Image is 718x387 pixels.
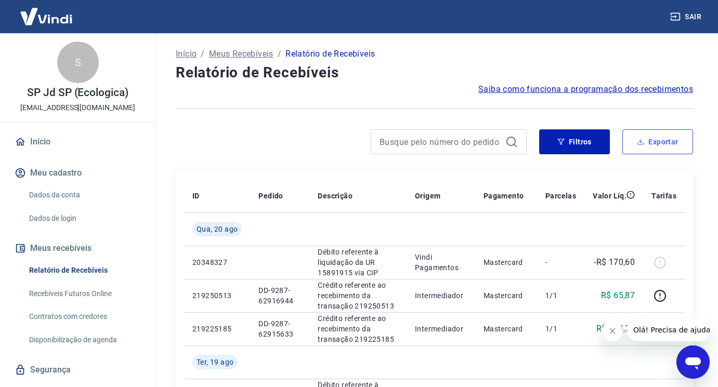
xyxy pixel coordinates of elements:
p: Relatório de Recebíveis [285,48,375,60]
a: Contratos com credores [25,306,143,327]
p: 1/1 [545,324,576,334]
p: ID [192,191,200,201]
a: Início [12,130,143,153]
p: Mastercard [484,257,529,268]
p: Débito referente à liquidação da UR 15891915 via CIP [318,247,398,278]
a: Meus Recebíveis [209,48,273,60]
p: DD-9287-62916944 [258,285,301,306]
button: Meus recebíveis [12,237,143,260]
span: Qua, 20 ago [197,224,238,234]
p: - [545,257,576,268]
p: / [201,48,204,60]
p: Valor Líq. [593,191,626,201]
p: SP Jd SP (Ecologica) [27,87,128,98]
p: Crédito referente ao recebimento da transação 219250513 [318,280,398,311]
p: Crédito referente ao recebimento da transação 219225185 [318,313,398,344]
p: Intermediador [415,324,467,334]
p: Mastercard [484,324,529,334]
p: Parcelas [545,191,576,201]
p: Mastercard [484,290,529,301]
div: S [57,42,99,83]
a: Saiba como funciona a programação dos recebimentos [478,83,693,96]
span: Olá! Precisa de ajuda? [6,7,87,16]
button: Sair [668,7,706,26]
p: 219225185 [192,324,242,334]
p: R$ 65,87 [601,289,635,302]
button: Filtros [539,129,610,154]
a: Disponibilização de agenda [25,329,143,351]
p: 219250513 [192,290,242,301]
p: -R$ 170,60 [594,256,635,269]
a: Segurança [12,358,143,381]
p: Origem [415,191,440,201]
p: Descrição [318,191,353,201]
p: / [278,48,281,60]
p: 20348327 [192,257,242,268]
a: Início [176,48,197,60]
a: Relatório de Recebíveis [25,260,143,281]
p: Pedido [258,191,283,201]
span: Ter, 19 ago [197,357,233,367]
input: Busque pelo número do pedido [380,134,501,150]
p: R$ 104,73 [596,323,635,335]
a: Dados da conta [25,184,143,206]
button: Exportar [622,129,693,154]
p: Tarifas [651,191,676,201]
iframe: Fechar mensagem [602,321,623,341]
p: Intermediador [415,290,467,301]
h4: Relatório de Recebíveis [176,62,693,83]
iframe: Botão para abrir a janela de mensagens [676,345,710,379]
a: Dados de login [25,208,143,229]
p: [EMAIL_ADDRESS][DOMAIN_NAME] [20,102,135,113]
button: Meu cadastro [12,162,143,184]
a: Recebíveis Futuros Online [25,283,143,304]
iframe: Mensagem da empresa [627,318,710,341]
p: Pagamento [484,191,524,201]
img: Vindi [12,1,80,32]
p: DD-9287-62915633 [258,318,301,339]
p: Vindi Pagamentos [415,252,467,273]
p: 1/1 [545,290,576,301]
